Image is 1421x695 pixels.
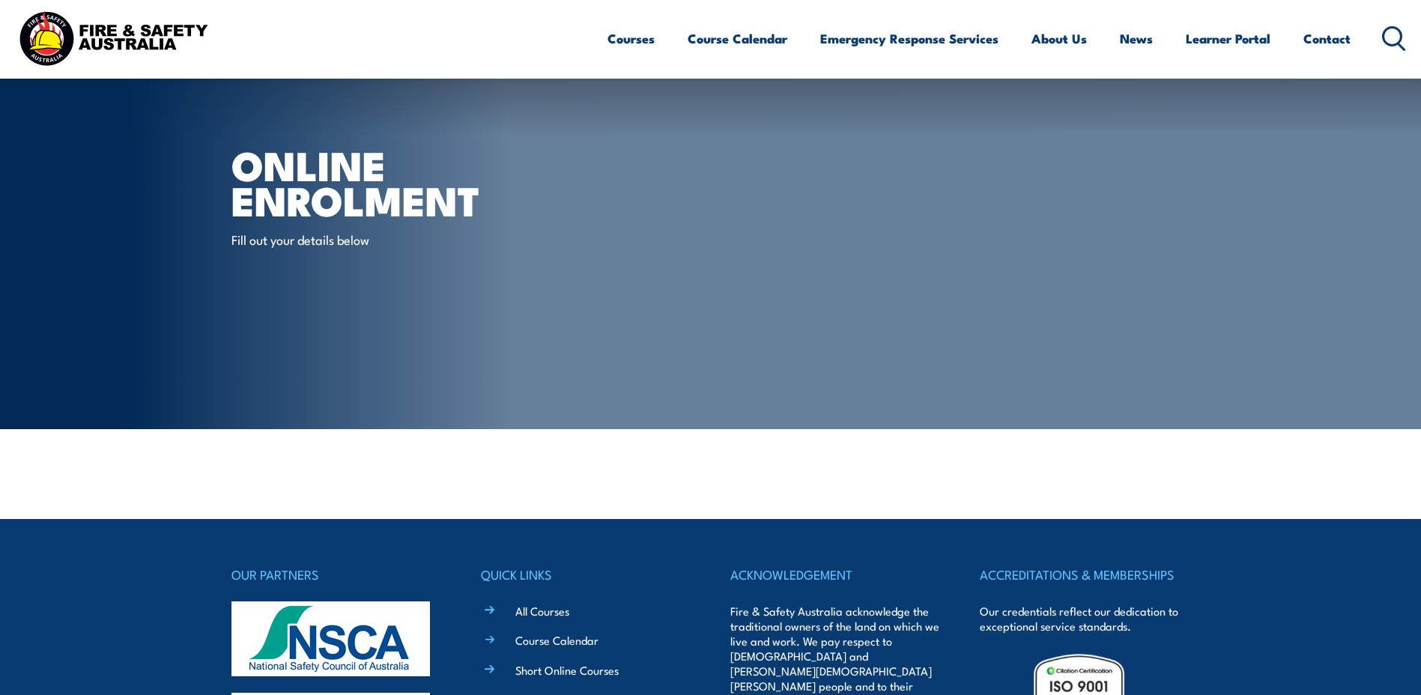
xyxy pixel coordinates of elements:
[231,601,430,676] img: nsca-logo-footer
[1120,19,1153,58] a: News
[1303,19,1351,58] a: Contact
[980,604,1190,634] p: Our credentials reflect our dedication to exceptional service standards.
[515,603,569,619] a: All Courses
[820,19,999,58] a: Emergency Response Services
[730,564,940,585] h4: ACKNOWLEDGEMENT
[1031,19,1087,58] a: About Us
[231,231,505,248] p: Fill out your details below
[481,564,691,585] h4: QUICK LINKS
[688,19,787,58] a: Course Calendar
[515,632,599,648] a: Course Calendar
[608,19,655,58] a: Courses
[1186,19,1270,58] a: Learner Portal
[231,147,602,216] h1: Online Enrolment
[515,662,619,678] a: Short Online Courses
[980,564,1190,585] h4: ACCREDITATIONS & MEMBERSHIPS
[231,564,441,585] h4: OUR PARTNERS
